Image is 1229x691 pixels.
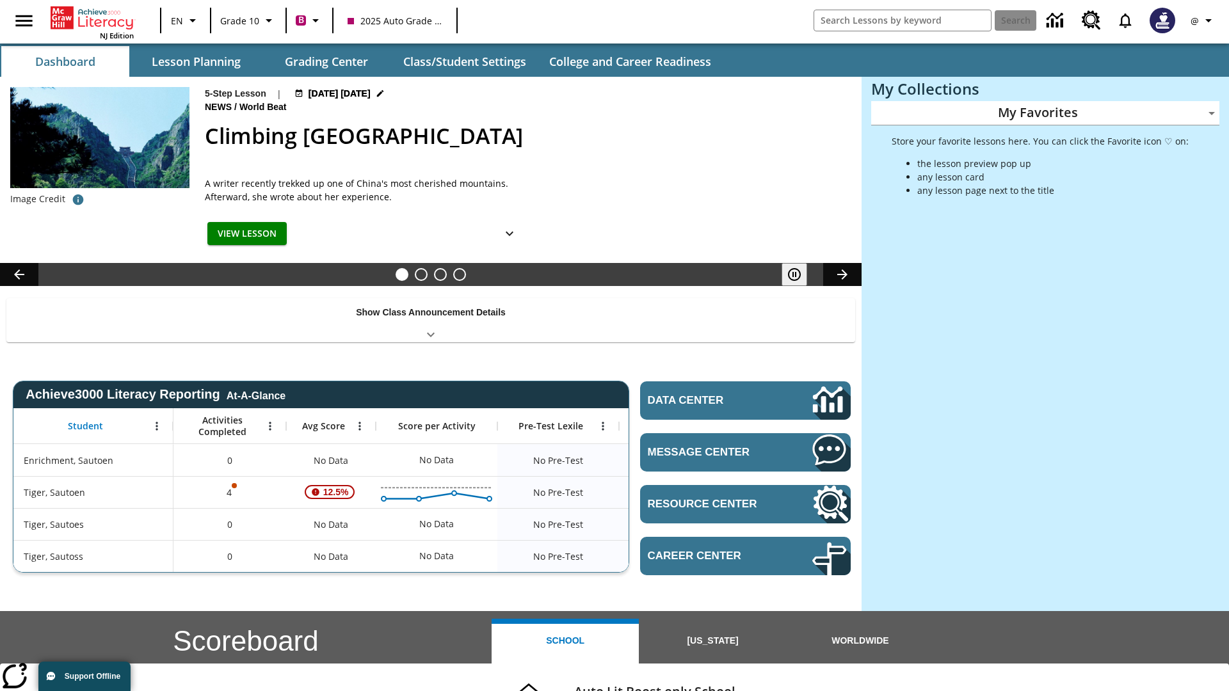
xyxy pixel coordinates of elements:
div: No Data, Tiger, Sautoss [286,540,376,572]
span: Student [68,420,103,432]
div: Home [51,4,134,40]
p: 5-Step Lesson [205,87,266,100]
div: 0, Tiger, Sautoes [173,508,286,540]
button: Open Menu [147,417,166,436]
button: Language: EN, Select a language [165,9,206,32]
span: No Pre-Test, Tiger, Sautoen [533,486,583,499]
span: 12.5% [318,481,354,504]
div: 0, Tiger, Sautoss [173,540,286,572]
span: Support Offline [65,672,120,681]
a: Data Center [1039,3,1074,38]
span: No Pre-Test, Enrichment, Sautoen [533,454,583,467]
li: any lesson card [917,170,1189,184]
button: Lesson Planning [132,46,260,77]
span: Enrichment, Sautoen [24,454,113,467]
div: My Favorites [871,101,1219,125]
span: B [298,12,304,28]
span: NJ Edition [100,31,134,40]
div: No Data, Tiger, Sautoss [413,543,460,569]
div: Pause [782,263,820,286]
div: No Data, Enrichment, Sautoen [413,447,460,473]
p: Image Credit [10,193,65,205]
a: Notifications [1109,4,1142,37]
span: Pre-Test Lexile [518,420,583,432]
span: Activities Completed [180,415,264,438]
a: Resource Center, Will open in new tab [640,485,851,523]
span: 0 [227,518,232,531]
div: No Data, Tiger, Sautoen [619,476,741,508]
div: No Data, Tiger, Sautoes [286,508,376,540]
button: View Lesson [207,222,287,246]
span: 2025 Auto Grade 10 [348,14,442,28]
li: any lesson page next to the title [917,184,1189,197]
span: @ [1191,14,1199,28]
span: Tiger, Sautoes [24,518,84,531]
div: At-A-Glance [227,388,285,402]
button: Slide 2 Defining Our Government's Purpose [415,268,428,281]
span: Avg Score [302,420,345,432]
button: Slide 4 Career Lesson [453,268,466,281]
img: Avatar [1150,8,1175,33]
button: Jul 22 - Jun 30 Choose Dates [292,87,387,100]
a: Home [51,5,134,31]
button: Select a new avatar [1142,4,1183,37]
span: 0 [227,550,232,563]
span: World Beat [239,100,289,115]
span: Resource Center [648,498,774,511]
button: Open Menu [593,417,613,436]
a: Data Center [640,381,851,420]
button: Worldwide [787,619,934,663]
span: Tiger, Sautoen [24,486,85,499]
span: | [277,87,282,100]
span: / [234,102,237,112]
button: Slide 1 Climbing Mount Tai [396,268,408,281]
div: 0, Enrichment, Sautoen [173,444,286,476]
button: Open side menu [5,2,43,40]
a: Resource Center, Will open in new tab [1074,3,1109,38]
span: Tiger, Sautoss [24,550,83,563]
span: No Data [307,543,355,569]
span: Message Center [648,446,774,459]
button: Open Menu [350,417,369,436]
button: Support Offline [38,662,131,691]
span: Achieve3000 Literacy Reporting [26,387,285,402]
p: Show Class Announcement Details [356,306,506,319]
button: [US_STATE] [639,619,786,663]
button: College and Career Readiness [539,46,721,77]
button: Open Menu [261,417,280,436]
button: Lesson carousel, Next [823,263,862,286]
span: 0 [227,454,232,467]
h3: My Collections [871,80,1219,98]
img: 6000 stone steps to climb Mount Tai in Chinese countryside [10,87,189,188]
p: 4 [225,486,234,499]
span: No Pre-Test, Tiger, Sautoes [533,518,583,531]
span: No Pre-Test, Tiger, Sautoss [533,550,583,563]
button: School [492,619,639,663]
button: Dashboard [1,46,129,77]
div: No Data, Tiger, Sautoes [619,508,741,540]
button: Profile/Settings [1183,9,1224,32]
button: Credit for photo and all related images: Public Domain/Charlie Fong [65,188,91,211]
div: No Data, Enrichment, Sautoen [619,444,741,476]
a: Career Center [640,537,851,575]
button: Class/Student Settings [393,46,536,77]
button: Show Details [497,222,522,246]
span: Career Center [648,550,774,562]
button: Boost Class color is violet red. Change class color [291,9,328,32]
h2: Climbing Mount Tai [205,120,846,152]
div: No Data, Enrichment, Sautoen [286,444,376,476]
div: No Data, Tiger, Sautoes [413,511,460,537]
button: Grading Center [262,46,390,77]
button: Grade: Grade 10, Select a grade [215,9,282,32]
span: Score per Activity [398,420,476,432]
span: Grade 10 [220,14,259,28]
span: EN [171,14,183,28]
div: , 12.5%, Attention! This student's Average First Try Score of 12.5% is below 65%, Tiger, Sautoen [286,476,376,508]
button: Slide 3 Pre-release lesson [434,268,447,281]
span: No Data [307,447,355,473]
span: Data Center [648,394,769,407]
button: Pause [782,263,807,286]
input: search field [814,10,991,31]
div: A writer recently trekked up one of China's most cherished mountains. Afterward, she wrote about ... [205,177,525,203]
div: Show Class Announcement Details [6,298,855,342]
